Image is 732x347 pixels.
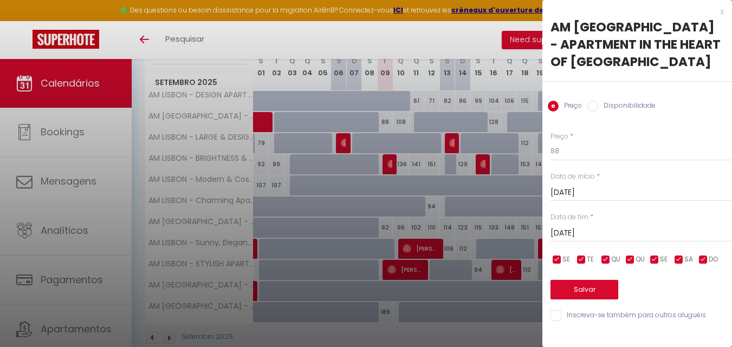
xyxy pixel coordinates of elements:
[684,254,693,265] span: SA
[559,101,582,113] label: Preço
[636,254,645,265] span: QU
[709,254,718,265] span: DO
[9,4,41,37] button: Ouvrir le widget de chat LiveChat
[562,254,570,265] span: SE
[598,101,656,113] label: Disponibilidade
[550,172,595,182] label: Data de início
[660,254,668,265] span: SE
[542,5,724,18] div: x
[611,254,620,265] span: QU
[550,212,588,222] label: Data de fim
[550,18,724,70] div: AM [GEOGRAPHIC_DATA] - APARTMENT IN THE HEART OF [GEOGRAPHIC_DATA]
[550,132,568,142] label: Preço
[587,254,594,265] span: TE
[550,280,618,299] button: Salvar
